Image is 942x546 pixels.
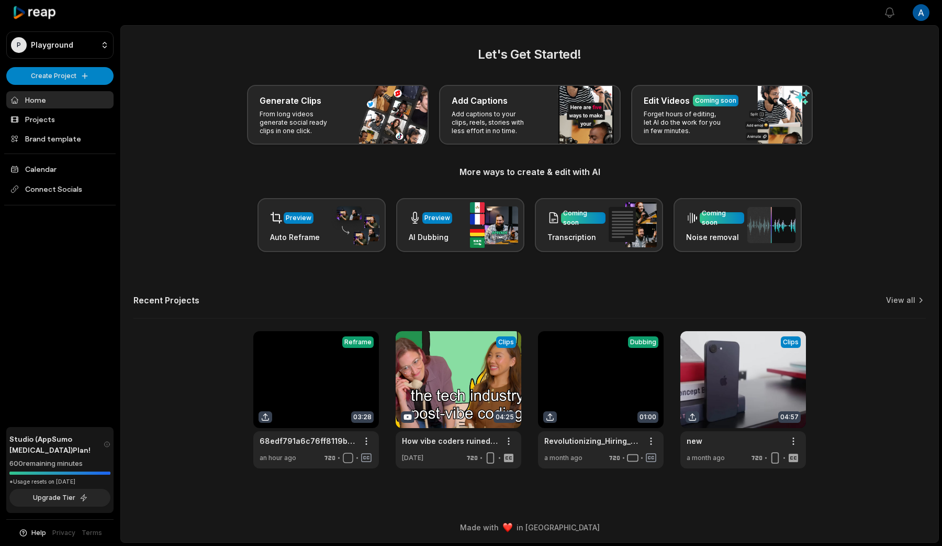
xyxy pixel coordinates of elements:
img: transcription.png [609,202,657,247]
h3: Auto Reframe [270,232,320,243]
a: Projects [6,111,114,128]
a: View all [886,295,915,305]
p: From long videos generate social ready clips in one click. [260,110,341,135]
div: Coming soon [695,96,736,105]
div: P [11,37,27,53]
button: Upgrade Tier [9,489,110,507]
button: Help [18,528,46,538]
h3: More ways to create & edit with AI [133,166,926,178]
h3: Transcription [547,232,605,243]
div: *Usage resets on [DATE] [9,478,110,486]
a: Revolutionizing_Hiring_with_G2I-68c2e54688a325e86e97adf8 [544,435,641,446]
a: Calendar [6,160,114,178]
div: Made with in [GEOGRAPHIC_DATA] [130,522,929,533]
span: Connect Socials [6,180,114,199]
div: Coming soon [702,209,742,227]
a: new [687,435,702,446]
a: Terms [82,528,102,538]
div: Coming soon [563,209,603,227]
a: Privacy [52,528,75,538]
img: ai_dubbing.png [470,202,518,248]
div: Preview [286,213,311,223]
span: Studio (AppSumo [MEDICAL_DATA]) Plan! [9,433,104,455]
span: Help [31,528,46,538]
h3: Add Captions [452,94,508,107]
a: Home [6,91,114,108]
h3: Edit Videos [644,94,690,107]
h2: Let's Get Started! [133,45,926,64]
img: noise_removal.png [747,207,795,243]
p: Add captions to your clips, reels, stories with less effort in no time. [452,110,533,135]
a: How vibe coders ruined everything [402,435,498,446]
button: Create Project [6,67,114,85]
h3: Generate Clips [260,94,321,107]
a: 68edf791a6c76ff8119bbc9a-video-720p [260,435,356,446]
p: Forget hours of editing, let AI do the work for you in few minutes. [644,110,725,135]
h3: Noise removal [686,232,744,243]
a: Brand template [6,130,114,147]
div: Preview [424,213,450,223]
img: heart emoji [503,523,512,532]
p: Playground [31,40,73,50]
h3: AI Dubbing [409,232,452,243]
h2: Recent Projects [133,295,199,305]
img: auto_reframe.png [331,205,379,246]
div: 600 remaining minutes [9,458,110,469]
